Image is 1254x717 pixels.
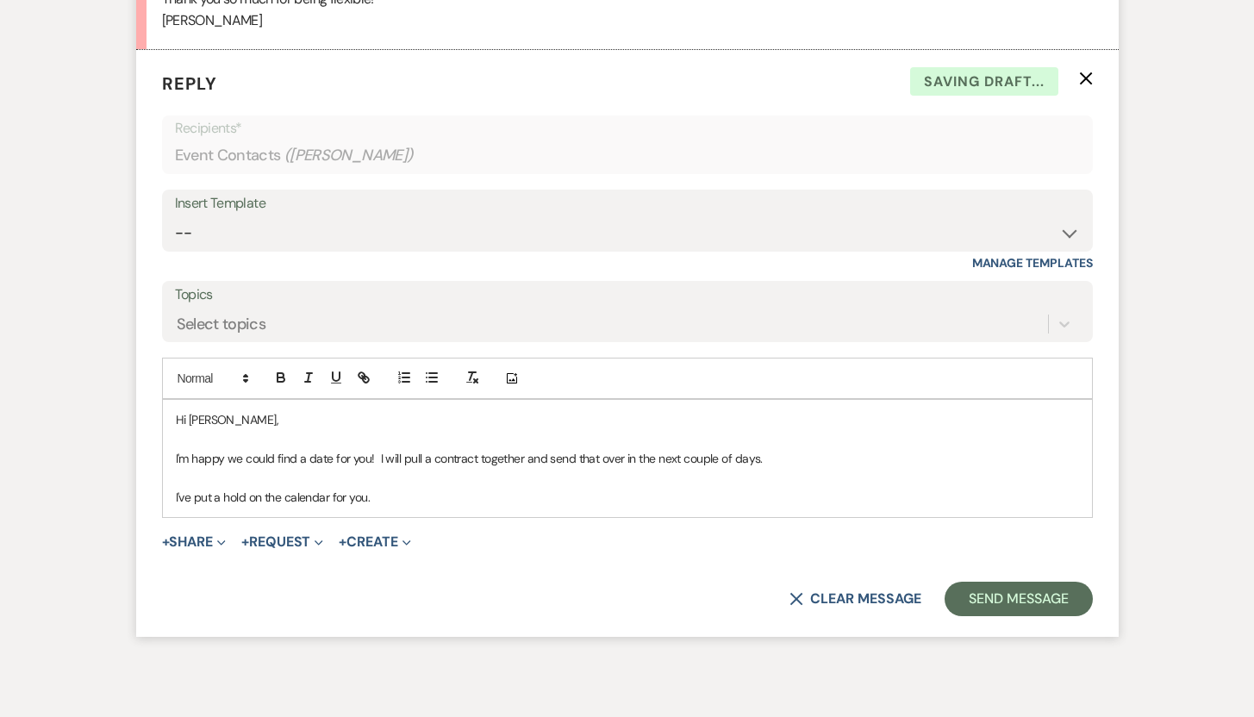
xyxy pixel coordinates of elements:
p: I've put a hold on the calendar for you. [176,488,1079,507]
button: Create [339,535,410,549]
div: Insert Template [175,191,1080,216]
span: Saving draft... [910,67,1058,97]
button: Clear message [789,592,920,606]
span: + [339,535,346,549]
button: Request [241,535,323,549]
label: Topics [175,283,1080,308]
span: Reply [162,72,217,95]
p: Recipients* [175,117,1080,140]
button: Share [162,535,227,549]
div: Select topics [177,313,266,336]
span: + [162,535,170,549]
p: Hi [PERSON_NAME], [176,410,1079,429]
button: Send Message [945,582,1092,616]
a: Manage Templates [972,255,1093,271]
span: ( [PERSON_NAME] ) [284,144,414,167]
span: + [241,535,249,549]
p: I'm happy we could find a date for you! I will pull a contract together and send that over in the... [176,449,1079,468]
div: Event Contacts [175,139,1080,172]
